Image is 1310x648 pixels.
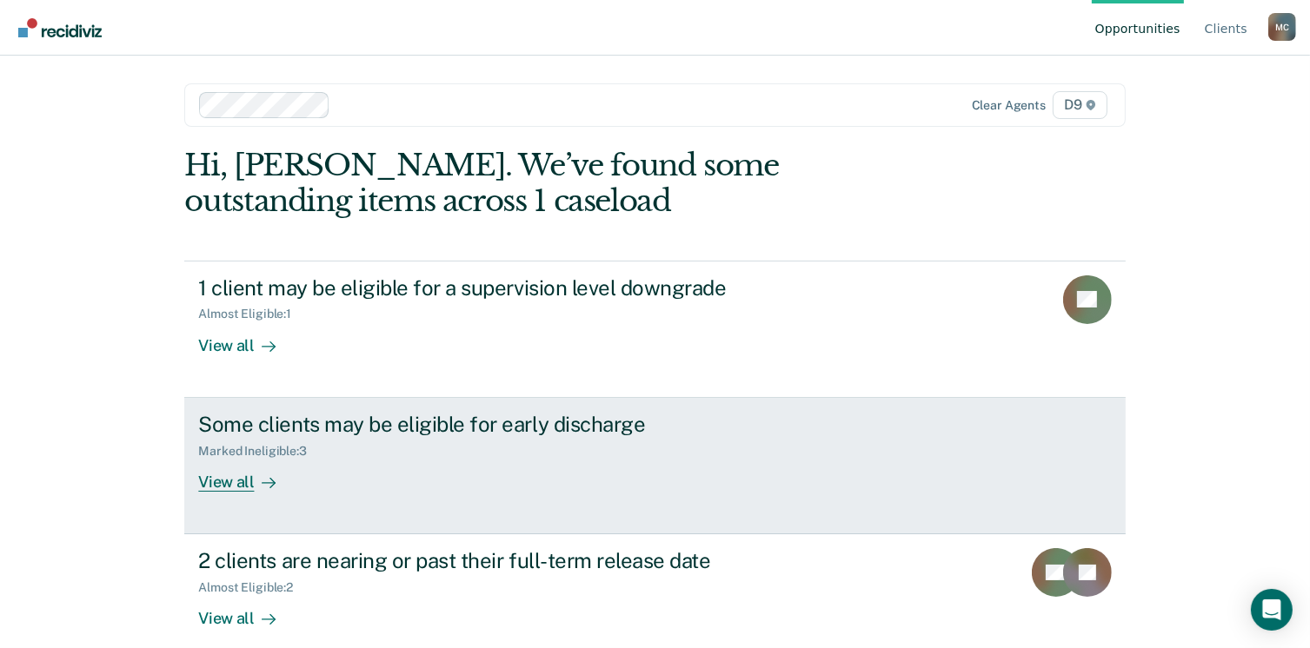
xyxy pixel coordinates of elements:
[198,321,296,355] div: View all
[184,148,937,219] div: Hi, [PERSON_NAME]. We’ve found some outstanding items across 1 caseload
[1268,13,1296,41] div: M C
[198,412,808,437] div: Some clients may be eligible for early discharge
[198,595,296,629] div: View all
[18,18,102,37] img: Recidiviz
[198,307,305,321] div: Almost Eligible : 1
[184,261,1125,398] a: 1 client may be eligible for a supervision level downgradeAlmost Eligible:1View all
[184,398,1125,534] a: Some clients may be eligible for early dischargeMarked Ineligible:3View all
[1268,13,1296,41] button: Profile dropdown button
[1053,91,1107,119] span: D9
[198,444,320,459] div: Marked Ineligible : 3
[198,548,808,573] div: 2 clients are nearing or past their full-term release date
[1251,589,1293,631] div: Open Intercom Messenger
[198,458,296,492] div: View all
[198,275,808,301] div: 1 client may be eligible for a supervision level downgrade
[972,98,1046,113] div: Clear agents
[198,580,307,595] div: Almost Eligible : 2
